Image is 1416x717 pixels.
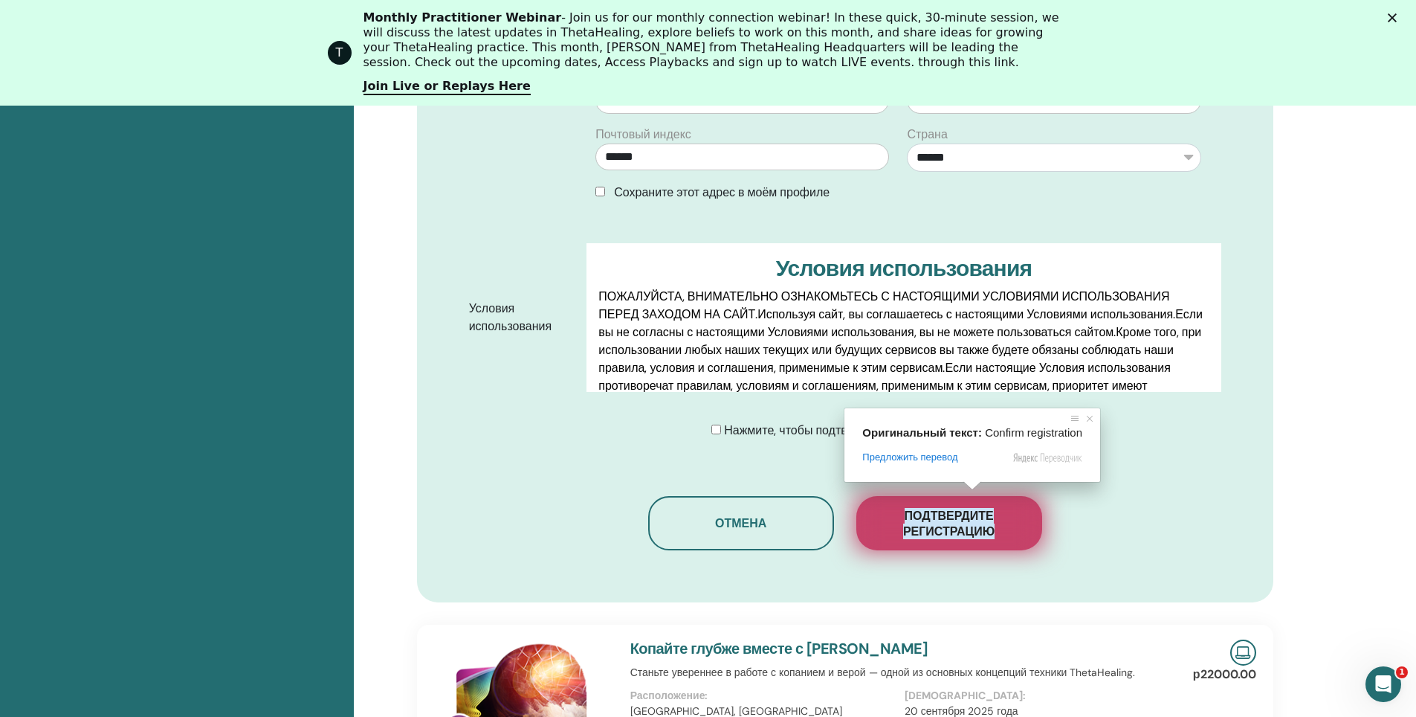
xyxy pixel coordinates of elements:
div: Закрыть [1388,13,1403,22]
a: Копайте глубже вместе с [PERSON_NAME] [630,639,928,658]
ya-tr-span: Расположение: [630,689,708,702]
ya-tr-span: Нажмите, чтобы подтвердить согласие с Условиями использования [724,422,1096,438]
ya-tr-span: Страна [907,126,947,142]
ya-tr-span: р22000.00 [1193,666,1256,682]
img: Прямой Онлайн-семинар [1230,640,1256,666]
ya-tr-span: Отмена [715,515,766,531]
button: Отмена [648,496,834,550]
span: 1 [1396,666,1408,678]
span: Предложить перевод [862,451,957,464]
div: Profile image for ThetaHealing [328,41,352,65]
ya-tr-span: Если вы не согласны с настоящими Условиями использования, вы не можете пользоваться сайтом. [598,306,1203,340]
button: Подтвердите регистрацию [856,496,1042,550]
ya-tr-span: [DEMOGRAPHIC_DATA]: [905,689,1026,702]
span: Оригинальный текст: [862,426,982,439]
ya-tr-span: Сохраните этот адрес в моём профиле [614,184,830,200]
ya-tr-span: Почтовый индекс [595,126,691,142]
a: Join Live or Replays Here [363,79,531,95]
ya-tr-span: Условия использования [776,254,1032,283]
ya-tr-span: Станьте увереннее в работе с копанием и верой — одной из основных концепций техники ThetaHealing. [630,666,1136,679]
span: Confirm registration [985,426,1082,439]
ya-tr-span: Подтвердите регистрацию [903,508,995,539]
b: Monthly Practitioner Webinar [363,10,562,25]
div: - Join us for our monthly connection webinar! In these quick, 30-minute session, we will discuss ... [363,10,1065,70]
ya-tr-span: Если настоящие Условия использования противоречат правилам, условиям и соглашениям, применимым к ... [598,360,1171,411]
ya-tr-span: ПОЖАЛУЙСТА, ВНИМАТЕЛЬНО ОЗНАКОМЬТЕСЬ С НАСТОЯЩИМИ УСЛОВИЯМИ ИСПОЛЬЗОВАНИЯ ПЕРЕД ЗАХОДОМ НА САЙТ. [598,289,1169,322]
ya-tr-span: Условия использования [469,300,552,334]
iframe: Прямой чат по внутренней связи [1365,666,1401,702]
ya-tr-span: Используя сайт, вы соглашаетесь с настоящими Условиями использования. [757,306,1175,322]
ya-tr-span: Кроме того, при использовании любых наших текущих или будущих сервисов вы также будете обязаны со... [598,324,1201,376]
